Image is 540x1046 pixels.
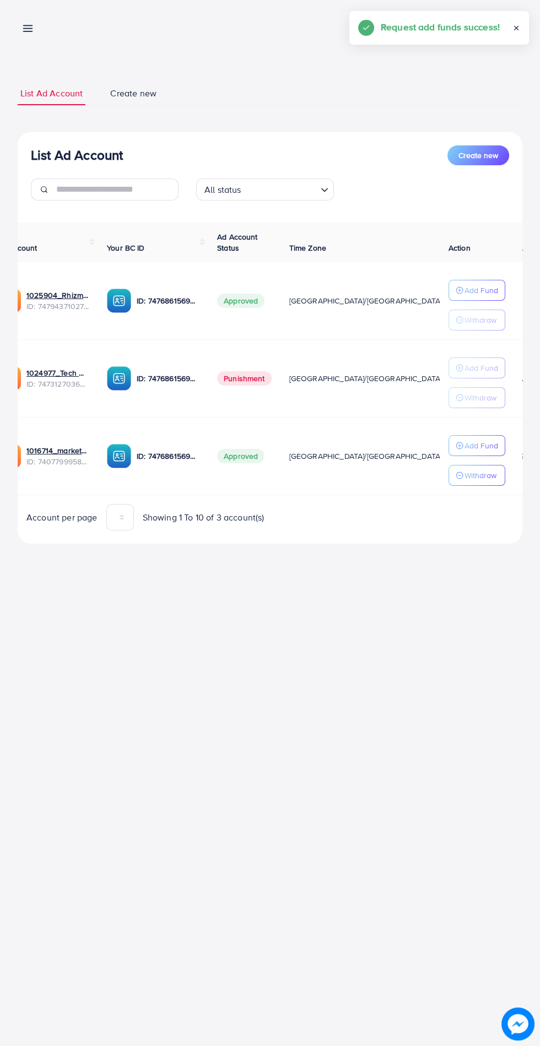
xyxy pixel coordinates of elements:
[449,465,505,486] button: Withdraw
[465,313,496,327] p: Withdraw
[26,456,89,467] span: ID: 7407799958096789521
[26,511,98,524] span: Account per page
[465,361,498,375] p: Add Fund
[449,435,505,456] button: Add Fund
[217,294,264,308] span: Approved
[107,444,131,468] img: ic-ba-acc.ded83a64.svg
[465,284,498,297] p: Add Fund
[447,145,509,165] button: Create new
[26,290,89,312] div: <span class='underline'>1025904_Rhizmall Archbeat_1741442161001</span></br>7479437102770323473
[143,511,264,524] span: Showing 1 To 10 of 3 account(s)
[137,372,199,385] p: ID: 7476861569385742352
[289,242,326,253] span: Time Zone
[137,294,199,307] p: ID: 7476861569385742352
[289,451,442,462] span: [GEOGRAPHIC_DATA]/[GEOGRAPHIC_DATA]
[196,178,334,200] div: Search for option
[501,1007,534,1040] img: image
[449,280,505,301] button: Add Fund
[217,449,264,463] span: Approved
[217,231,258,253] span: Ad Account Status
[449,387,505,408] button: Withdraw
[289,295,442,306] span: [GEOGRAPHIC_DATA]/[GEOGRAPHIC_DATA]
[449,310,505,330] button: Withdraw
[110,87,156,100] span: Create new
[26,378,89,389] span: ID: 7473127036257615873
[289,373,442,384] span: [GEOGRAPHIC_DATA]/[GEOGRAPHIC_DATA]
[245,180,316,198] input: Search for option
[458,150,498,161] span: Create new
[217,371,272,386] span: Punishment
[381,20,500,34] h5: Request add funds success!
[465,469,496,482] p: Withdraw
[26,445,89,468] div: <span class='underline'>1016714_marketbay_1724762849692</span></br>7407799958096789521
[137,449,199,463] p: ID: 7476861569385742352
[465,439,498,452] p: Add Fund
[202,182,244,198] span: All status
[26,367,89,378] a: 1024977_Tech Wave_1739972983986
[449,357,505,378] button: Add Fund
[449,242,471,253] span: Action
[107,366,131,391] img: ic-ba-acc.ded83a64.svg
[26,301,89,312] span: ID: 7479437102770323473
[26,445,89,456] a: 1016714_marketbay_1724762849692
[26,367,89,390] div: <span class='underline'>1024977_Tech Wave_1739972983986</span></br>7473127036257615873
[107,289,131,313] img: ic-ba-acc.ded83a64.svg
[465,391,496,404] p: Withdraw
[31,147,123,163] h3: List Ad Account
[20,87,83,100] span: List Ad Account
[26,290,89,301] a: 1025904_Rhizmall Archbeat_1741442161001
[107,242,145,253] span: Your BC ID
